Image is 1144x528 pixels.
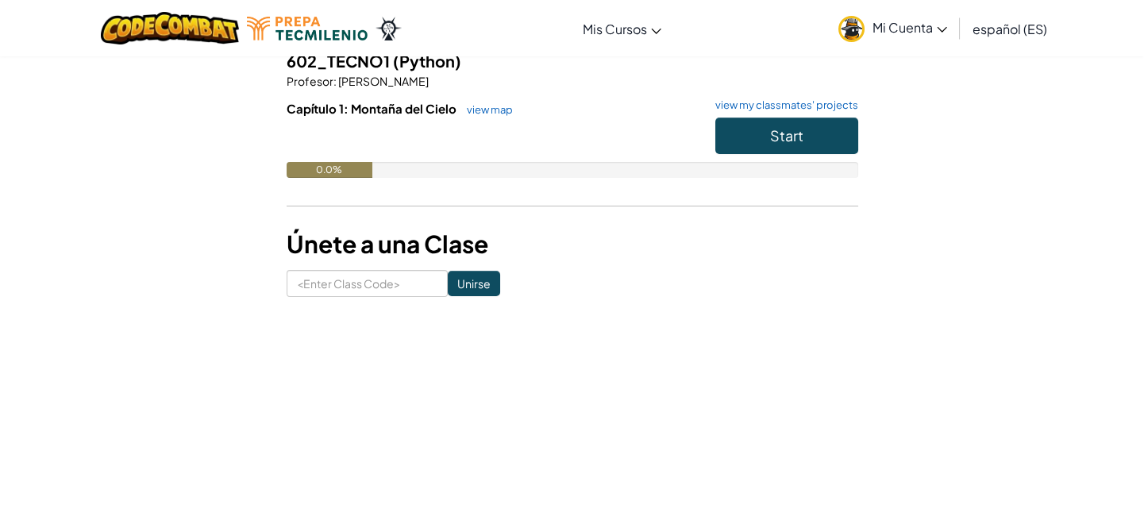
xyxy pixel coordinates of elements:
[715,118,858,154] button: Start
[838,16,865,42] img: avatar
[376,17,401,40] img: Ozaria
[287,270,448,297] input: <Enter Class Code>
[872,19,947,36] span: Mi Cuenta
[287,74,333,88] span: Profesor
[770,126,803,145] span: Start
[287,162,372,178] div: 0.0%
[459,103,513,116] a: view map
[287,101,459,116] span: Capítulo 1: Montaña del Cielo
[333,74,337,88] span: :
[965,7,1055,50] a: español (ES)
[448,271,500,296] input: Unirse
[247,17,368,40] img: Tecmilenio logo
[287,51,393,71] span: 602_TECNO1
[393,51,461,71] span: (Python)
[973,21,1047,37] span: español (ES)
[707,100,858,110] a: view my classmates' projects
[583,21,647,37] span: Mis Cursos
[830,3,955,53] a: Mi Cuenta
[287,226,858,262] h3: Únete a una Clase
[575,7,669,50] a: Mis Cursos
[337,74,429,88] span: [PERSON_NAME]
[101,12,240,44] img: CodeCombat logo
